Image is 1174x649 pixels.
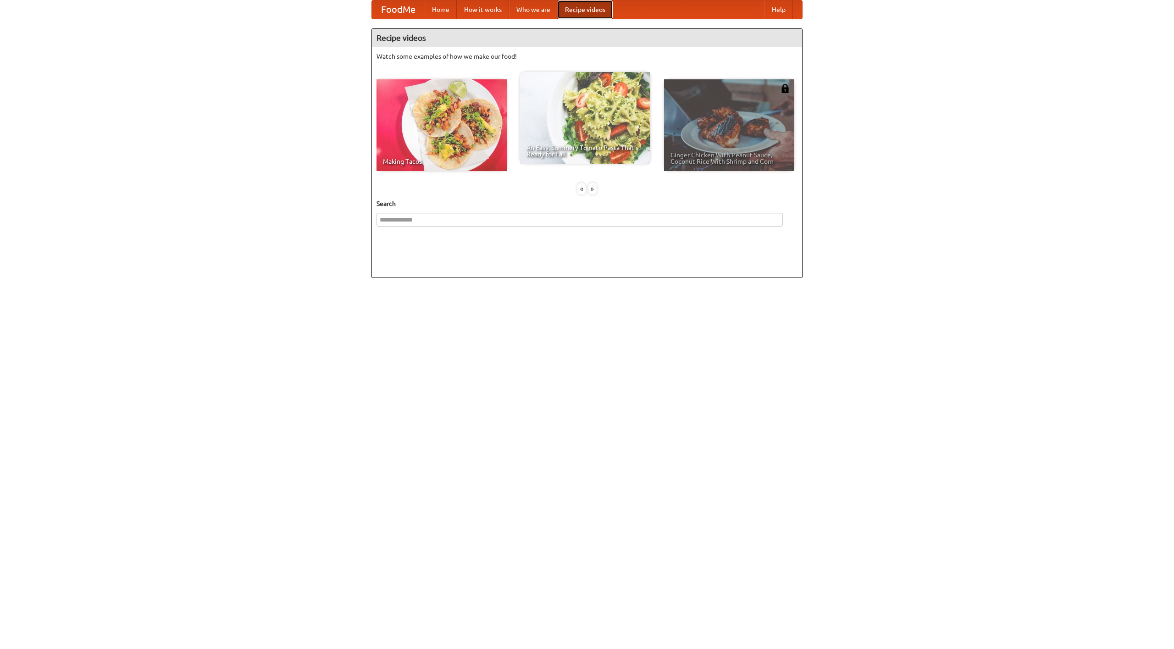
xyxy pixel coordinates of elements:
h4: Recipe videos [372,29,802,47]
a: An Easy, Summery Tomato Pasta That's Ready for Fall [520,72,650,164]
span: Making Tacos [383,158,500,165]
a: Who we are [509,0,558,19]
img: 483408.png [781,84,790,93]
h5: Search [377,199,797,208]
a: FoodMe [372,0,425,19]
a: Help [764,0,793,19]
a: Making Tacos [377,79,507,171]
a: Recipe videos [558,0,613,19]
div: » [588,183,597,194]
a: How it works [457,0,509,19]
div: « [577,183,586,194]
span: An Easy, Summery Tomato Pasta That's Ready for Fall [526,144,644,157]
a: Home [425,0,457,19]
p: Watch some examples of how we make our food! [377,52,797,61]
